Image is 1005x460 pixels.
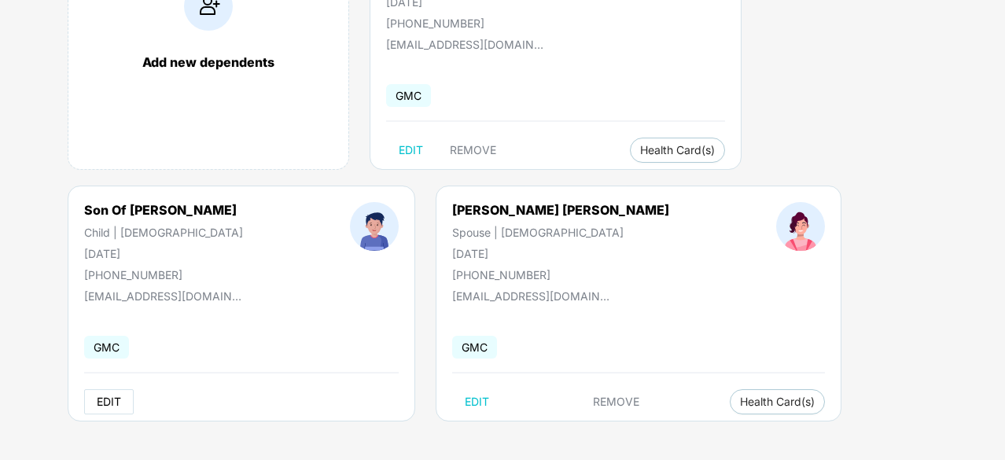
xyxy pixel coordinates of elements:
[84,389,134,414] button: EDIT
[452,268,669,282] div: [PHONE_NUMBER]
[386,84,431,107] span: GMC
[84,268,243,282] div: [PHONE_NUMBER]
[776,202,825,251] img: profileImage
[450,144,496,156] span: REMOVE
[350,202,399,251] img: profileImage
[730,389,825,414] button: Health Card(s)
[452,202,669,218] div: [PERSON_NAME] [PERSON_NAME]
[386,17,569,30] div: [PHONE_NUMBER]
[452,389,502,414] button: EDIT
[386,38,543,51] div: [EMAIL_ADDRESS][DOMAIN_NAME]
[640,146,715,154] span: Health Card(s)
[580,389,652,414] button: REMOVE
[740,398,815,406] span: Health Card(s)
[437,138,509,163] button: REMOVE
[84,336,129,359] span: GMC
[452,247,669,260] div: [DATE]
[97,396,121,408] span: EDIT
[84,54,333,70] div: Add new dependents
[84,202,243,218] div: Son Of [PERSON_NAME]
[452,289,609,303] div: [EMAIL_ADDRESS][DOMAIN_NAME]
[386,138,436,163] button: EDIT
[399,144,423,156] span: EDIT
[452,336,497,359] span: GMC
[593,396,639,408] span: REMOVE
[452,226,669,239] div: Spouse | [DEMOGRAPHIC_DATA]
[630,138,725,163] button: Health Card(s)
[84,247,243,260] div: [DATE]
[84,289,241,303] div: [EMAIL_ADDRESS][DOMAIN_NAME]
[465,396,489,408] span: EDIT
[84,226,243,239] div: Child | [DEMOGRAPHIC_DATA]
